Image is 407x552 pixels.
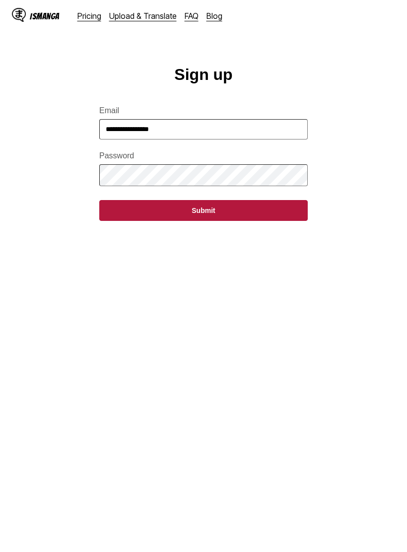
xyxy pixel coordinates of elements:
a: FAQ [185,11,199,21]
a: Upload & Translate [109,11,177,21]
label: Email [99,106,308,115]
label: Password [99,151,308,160]
a: IsManga LogoIsManga [12,8,77,24]
a: Blog [206,11,222,21]
button: Submit [99,200,308,221]
a: Pricing [77,11,101,21]
img: IsManga Logo [12,8,26,22]
div: IsManga [30,11,60,21]
h1: Sign up [174,66,232,84]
